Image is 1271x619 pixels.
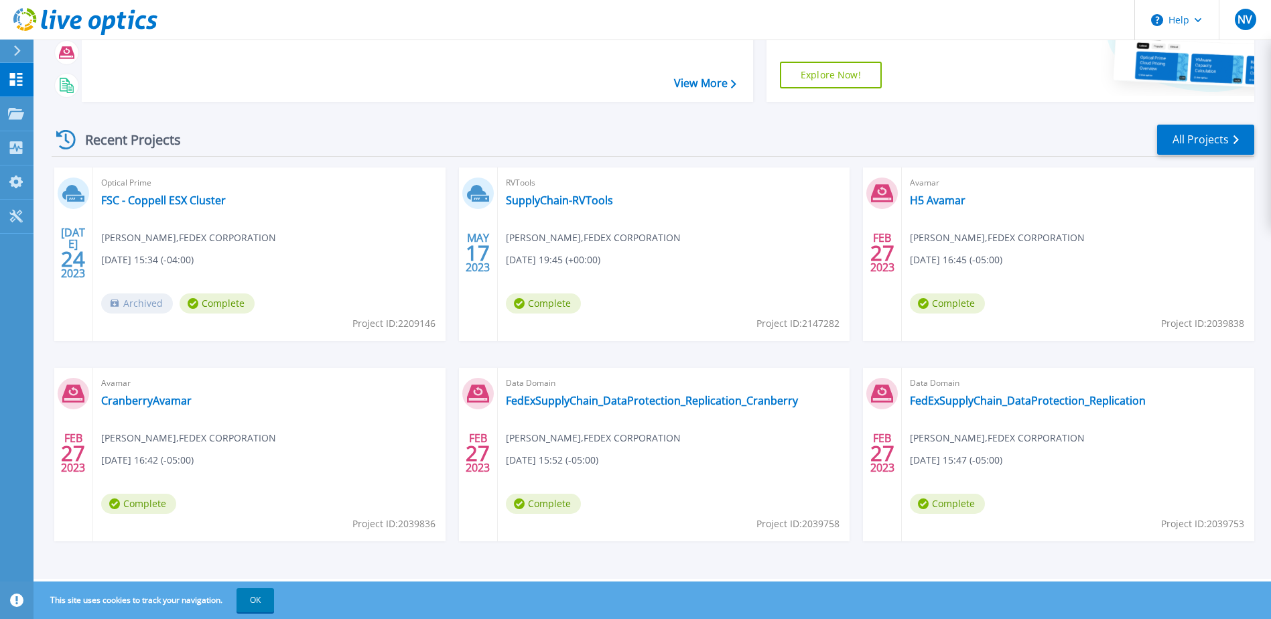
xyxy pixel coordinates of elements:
span: Project ID: 2039753 [1161,517,1244,531]
span: [PERSON_NAME] , FEDEX CORPORATION [506,431,681,445]
span: Project ID: 2039836 [352,517,436,531]
a: Explore Now! [780,62,882,88]
span: Project ID: 2209146 [352,316,436,331]
span: Complete [180,293,255,314]
a: All Projects [1157,125,1254,155]
span: 17 [466,247,490,259]
div: FEB 2023 [870,429,895,478]
div: FEB 2023 [870,228,895,277]
span: Project ID: 2039838 [1161,316,1244,331]
span: [PERSON_NAME] , FEDEX CORPORATION [506,230,681,245]
span: Avamar [910,176,1246,190]
span: [DATE] 15:47 (-05:00) [910,453,1002,468]
span: [PERSON_NAME] , FEDEX CORPORATION [101,230,276,245]
span: Data Domain [910,376,1246,391]
a: H5 Avamar [910,194,965,207]
a: FedExSupplyChain_DataProtection_Replication_Cranberry [506,394,798,407]
span: Avamar [101,376,438,391]
span: Data Domain [506,376,842,391]
span: This site uses cookies to track your navigation. [37,588,274,612]
div: Recent Projects [52,123,199,156]
span: NV [1237,14,1252,25]
div: FEB 2023 [465,429,490,478]
a: CranberryAvamar [101,394,192,407]
span: [PERSON_NAME] , FEDEX CORPORATION [910,230,1085,245]
span: [DATE] 16:45 (-05:00) [910,253,1002,267]
span: 27 [870,448,894,459]
span: Optical Prime [101,176,438,190]
div: FEB 2023 [60,429,86,478]
div: MAY 2023 [465,228,490,277]
span: Complete [506,293,581,314]
a: SupplyChain-RVTools [506,194,613,207]
span: [DATE] 16:42 (-05:00) [101,453,194,468]
div: [DATE] 2023 [60,228,86,277]
button: OK [237,588,274,612]
span: Project ID: 2147282 [756,316,840,331]
a: FSC - Coppell ESX Cluster [101,194,226,207]
span: [DATE] 15:52 (-05:00) [506,453,598,468]
a: View More [674,77,736,90]
span: [PERSON_NAME] , FEDEX CORPORATION [910,431,1085,445]
a: FedExSupplyChain_DataProtection_Replication [910,394,1146,407]
span: 27 [870,247,894,259]
span: Complete [101,494,176,514]
span: [PERSON_NAME] , FEDEX CORPORATION [101,431,276,445]
span: Project ID: 2039758 [756,517,840,531]
span: RVTools [506,176,842,190]
span: 27 [61,448,85,459]
span: [DATE] 19:45 (+00:00) [506,253,600,267]
span: 27 [466,448,490,459]
span: 24 [61,253,85,265]
span: Complete [910,494,985,514]
span: [DATE] 15:34 (-04:00) [101,253,194,267]
span: Complete [506,494,581,514]
span: Archived [101,293,173,314]
span: Complete [910,293,985,314]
